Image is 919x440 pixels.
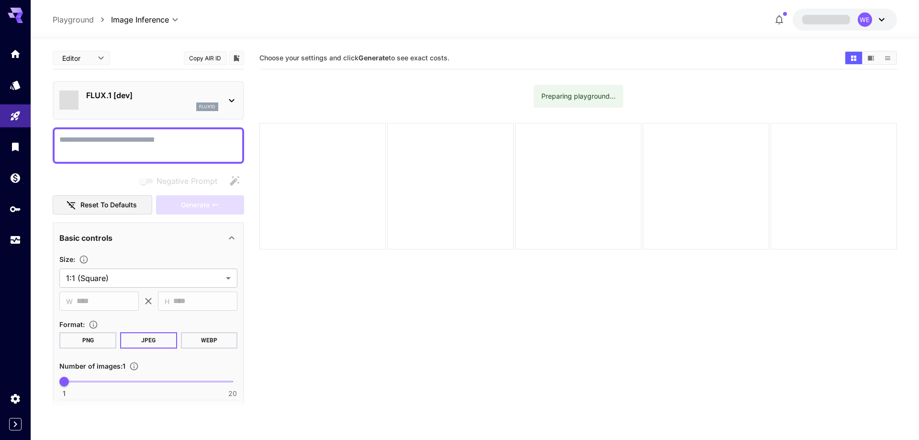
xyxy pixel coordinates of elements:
[10,203,21,215] div: API Keys
[184,51,227,65] button: Copy AIR ID
[59,362,125,370] span: Number of images : 1
[10,110,21,122] div: Playground
[10,79,21,91] div: Models
[232,52,241,64] button: Add to library
[181,332,238,349] button: WEBP
[125,361,143,371] button: Specify how many images to generate in a single request. Each image generation will be charged se...
[863,52,879,64] button: Show media in video view
[228,389,237,398] span: 20
[59,320,85,328] span: Format :
[157,175,217,187] span: Negative Prompt
[63,389,66,398] span: 1
[10,393,21,405] div: Settings
[858,12,872,27] div: WE
[59,86,237,115] div: FLUX.1 [dev]flux1d
[844,51,897,65] div: Show media in grid viewShow media in video viewShow media in list view
[53,14,94,25] a: Playground
[10,48,21,60] div: Home
[66,296,73,307] span: W
[53,14,111,25] nav: breadcrumb
[66,272,222,284] span: 1:1 (Square)
[879,52,896,64] button: Show media in list view
[85,320,102,329] button: Choose the file format for the output image.
[59,255,75,263] span: Size :
[59,226,237,249] div: Basic controls
[59,332,116,349] button: PNG
[59,232,112,244] p: Basic controls
[111,14,169,25] span: Image Inference
[259,54,449,62] span: Choose your settings and click to see exact costs.
[10,172,21,184] div: Wallet
[10,141,21,153] div: Library
[53,195,152,215] button: Reset to defaults
[793,9,897,31] button: WE
[9,418,22,430] button: Expand sidebar
[75,255,92,264] button: Adjust the dimensions of the generated image by specifying its width and height in pixels, or sel...
[120,332,177,349] button: JPEG
[137,175,225,187] span: Negative prompts are not compatible with the selected model.
[845,52,862,64] button: Show media in grid view
[165,296,169,307] span: H
[10,234,21,246] div: Usage
[62,53,92,63] span: Editor
[199,103,215,110] p: flux1d
[359,54,389,62] b: Generate
[86,90,218,101] p: FLUX.1 [dev]
[541,88,616,105] div: Preparing playground...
